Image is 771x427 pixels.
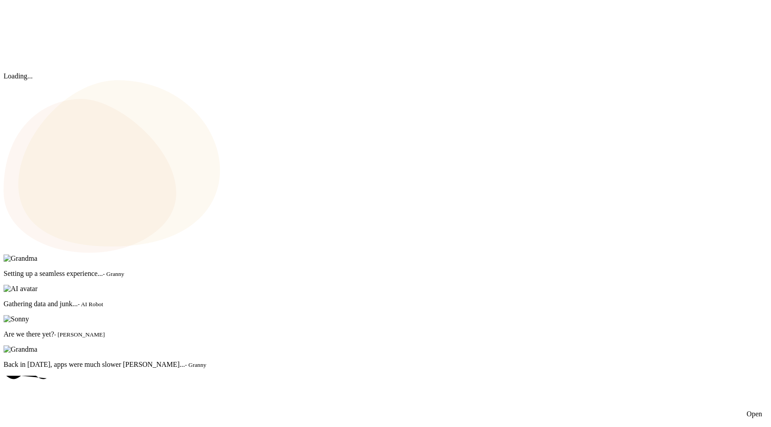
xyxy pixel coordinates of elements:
[4,255,37,263] img: Grandma
[78,301,103,308] small: - AI Robot
[4,4,767,80] div: Loading...
[4,361,767,369] p: Back in [DATE], apps were much slower [PERSON_NAME]...
[4,270,767,278] p: Setting up a seamless experience...
[4,285,37,293] img: AI avatar
[185,361,207,368] small: - Granny
[54,331,105,338] small: - [PERSON_NAME]
[4,315,29,323] img: Sonny
[746,410,762,418] div: Open
[4,300,767,308] p: Gathering data and junk...
[4,345,37,353] img: Grandma
[103,271,124,277] small: - Granny
[4,330,767,338] p: Are we there yet?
